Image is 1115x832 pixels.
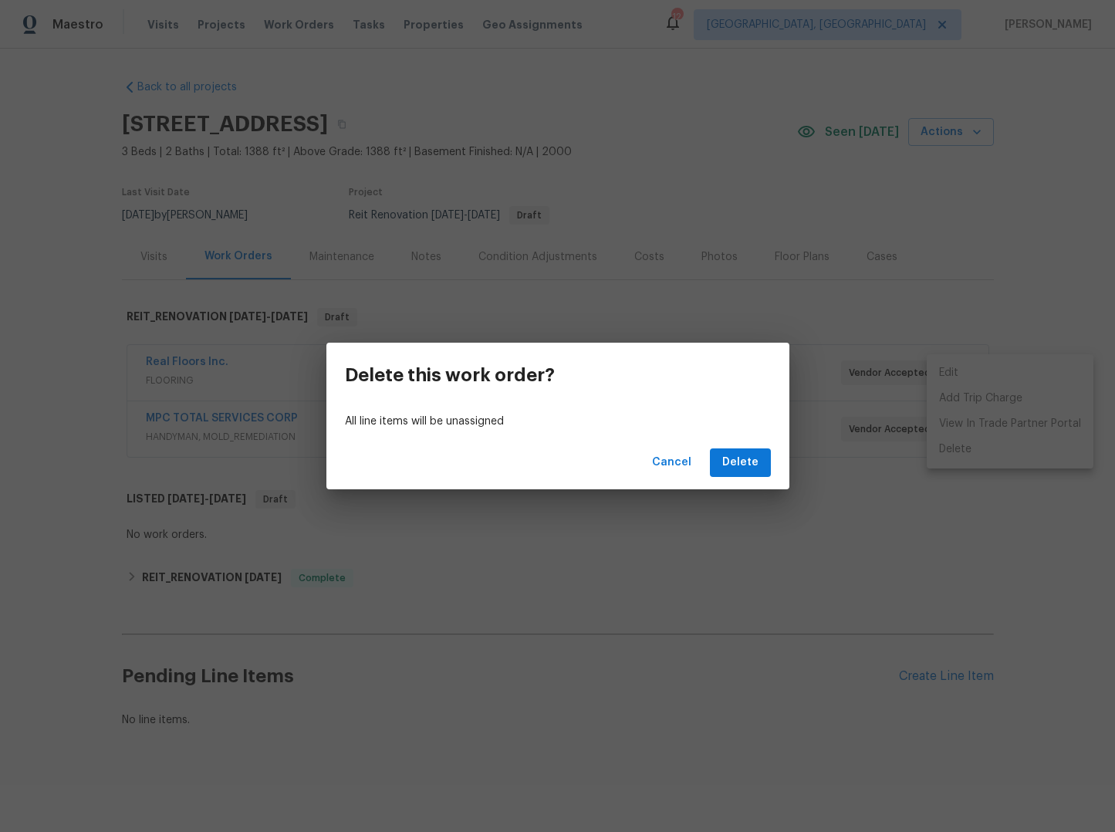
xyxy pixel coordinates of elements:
[722,453,759,472] span: Delete
[345,364,555,386] h3: Delete this work order?
[652,453,691,472] span: Cancel
[710,448,771,477] button: Delete
[345,414,771,430] p: All line items will be unassigned
[646,448,698,477] button: Cancel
